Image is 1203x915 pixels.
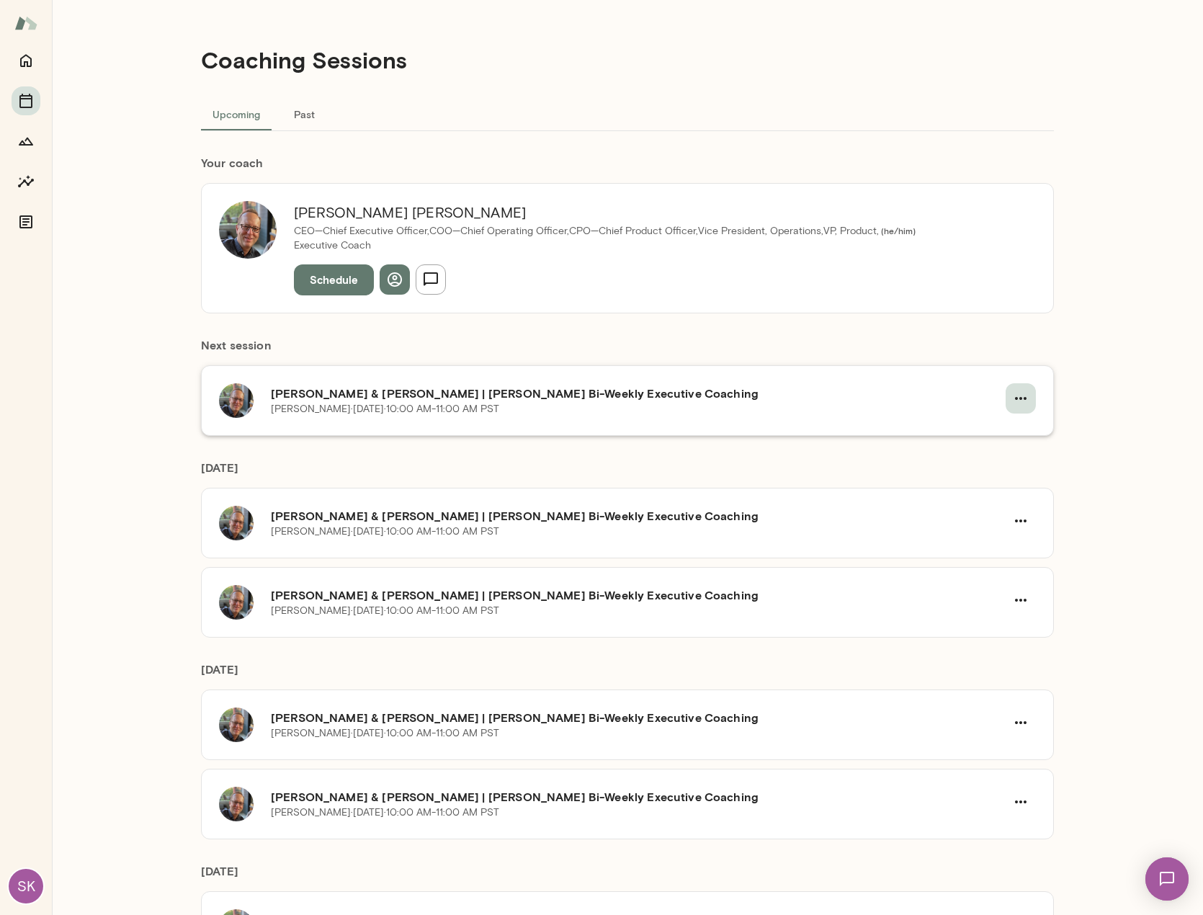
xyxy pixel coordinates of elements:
[201,154,1054,171] h6: Your coach
[271,385,1006,402] h6: [PERSON_NAME] & [PERSON_NAME] | [PERSON_NAME] Bi-Weekly Executive Coaching
[201,459,1054,488] h6: [DATE]
[271,525,499,539] p: [PERSON_NAME] · [DATE] · 10:00 AM-11:00 AM PST
[9,869,43,903] div: SK
[12,207,40,236] button: Documents
[12,167,40,196] button: Insights
[201,97,272,131] button: Upcoming
[294,238,916,253] p: Executive Coach
[294,224,916,238] p: CEO—Chief Executive Officer,COO—Chief Operating Officer,CPO—Chief Product Officer,Vice President,...
[271,604,499,618] p: [PERSON_NAME] · [DATE] · 10:00 AM-11:00 AM PST
[271,402,499,416] p: [PERSON_NAME] · [DATE] · 10:00 AM-11:00 AM PST
[380,264,410,295] button: View profile
[201,97,1054,131] div: basic tabs example
[416,264,446,295] button: Send message
[201,336,1054,365] h6: Next session
[294,264,374,295] button: Schedule
[12,46,40,75] button: Home
[201,661,1054,689] h6: [DATE]
[271,586,1006,604] h6: [PERSON_NAME] & [PERSON_NAME] | [PERSON_NAME] Bi-Weekly Executive Coaching
[271,726,499,741] p: [PERSON_NAME] · [DATE] · 10:00 AM-11:00 AM PST
[271,788,1006,805] h6: [PERSON_NAME] & [PERSON_NAME] | [PERSON_NAME] Bi-Weekly Executive Coaching
[294,201,916,224] h6: [PERSON_NAME] [PERSON_NAME]
[12,86,40,115] button: Sessions
[271,709,1006,726] h6: [PERSON_NAME] & [PERSON_NAME] | [PERSON_NAME] Bi-Weekly Executive Coaching
[14,9,37,37] img: Mento
[201,46,407,73] h4: Coaching Sessions
[219,201,277,259] img: Steve Oliver
[271,805,499,820] p: [PERSON_NAME] · [DATE] · 10:00 AM-11:00 AM PST
[12,127,40,156] button: Growth Plan
[879,226,916,236] span: ( he/him )
[201,862,1054,891] h6: [DATE]
[271,507,1006,525] h6: [PERSON_NAME] & [PERSON_NAME] | [PERSON_NAME] Bi-Weekly Executive Coaching
[272,97,336,131] button: Past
